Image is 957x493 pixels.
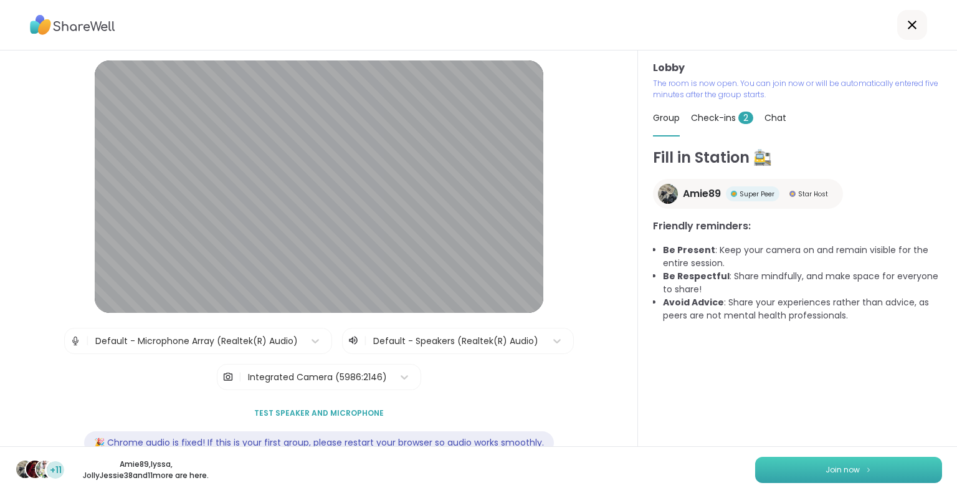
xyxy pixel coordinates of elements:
li: : Share your experiences rather than advice, as peers are not mental health professionals. [663,296,942,322]
img: Super Peer [731,191,737,197]
span: Star Host [798,189,828,199]
img: Amie89 [658,184,678,204]
li: : Keep your camera on and remain visible for the entire session. [663,244,942,270]
h3: Lobby [653,60,942,75]
li: : Share mindfully, and make space for everyone to share! [663,270,942,296]
b: Be Respectful [663,270,730,282]
button: Test speaker and microphone [249,400,389,426]
img: Microphone [70,328,81,353]
span: Join now [826,464,860,476]
span: | [364,333,367,348]
span: 2 [738,112,753,124]
h3: Friendly reminders: [653,219,942,234]
img: lyssa [26,461,44,478]
button: Join now [755,457,942,483]
span: | [86,328,89,353]
div: Integrated Camera (5986:2146) [248,371,387,384]
img: JollyJessie38 [36,461,54,478]
img: Amie89 [16,461,34,478]
span: +11 [50,464,62,477]
span: Test speaker and microphone [254,408,384,419]
div: 🎉 Chrome audio is fixed! If this is your first group, please restart your browser so audio works ... [84,431,554,454]
span: Amie89 [683,186,721,201]
div: Default - Microphone Array (Realtek(R) Audio) [95,335,298,348]
p: The room is now open. You can join now or will be automatically entered five minutes after the gr... [653,78,942,100]
a: Amie89Amie89Super PeerSuper PeerStar HostStar Host [653,179,843,209]
h1: Fill in Station 🚉 [653,146,942,169]
p: Amie89 , lyssa , JollyJessie38 and 11 more are here. [76,459,216,481]
img: ShareWell Logomark [865,466,872,473]
span: Chat [764,112,786,124]
span: Super Peer [740,189,774,199]
span: Check-ins [691,112,753,124]
b: Be Present [663,244,715,256]
img: Camera [222,365,234,390]
span: Group [653,112,680,124]
b: Avoid Advice [663,296,724,309]
img: ShareWell Logo [30,11,115,39]
span: | [239,365,242,390]
img: Star Host [789,191,796,197]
